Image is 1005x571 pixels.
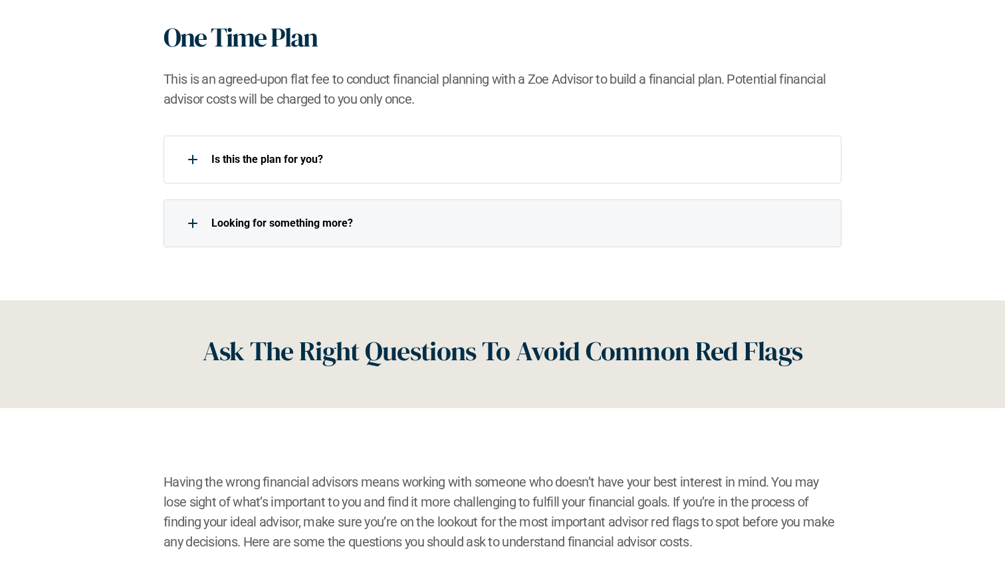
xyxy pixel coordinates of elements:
[164,21,317,53] h1: One Time Plan
[211,217,824,229] p: Looking for something more?​
[164,472,841,552] h2: Having the wrong financial advisors means working with someone who doesn’t have your best interes...
[164,69,841,109] h2: This is an agreed-upon flat fee to conduct financial planning with a Zoe Advisor to build a finan...
[203,331,803,371] h2: Ask The Right Questions To Avoid Common Red Flags
[211,153,824,166] p: Is this the plan for you?​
